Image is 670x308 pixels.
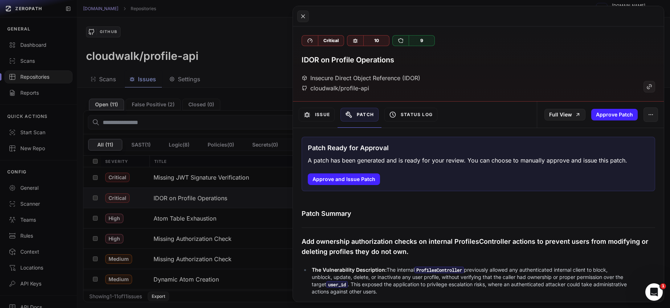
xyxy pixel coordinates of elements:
button: Approve Patch [591,109,638,120]
code: user_id [326,281,348,288]
iframe: Intercom live chat [645,283,663,301]
button: Issue [299,108,335,122]
button: Status Log [384,108,437,122]
code: ProfilesController [414,267,464,273]
p: A patch has been generated and is ready for your review. You can choose to manually approve and i... [308,156,627,165]
span: 1 [660,283,666,289]
button: Approve and Issue Patch [308,173,380,185]
p: Add ownership authorization checks on internal ProfilesController actions to prevent users from m... [302,237,655,257]
p: The internal previously allowed any authenticated internal client to block, unblock, update, dele... [312,266,627,295]
div: cloudwalk/profile-api [302,84,369,93]
button: Patch [340,108,379,122]
h3: Patch Ready for Approval [308,143,389,153]
h1: Patch Summary [302,209,655,219]
strong: The Vulnerability Description: [312,267,387,273]
a: Full View [544,109,585,120]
